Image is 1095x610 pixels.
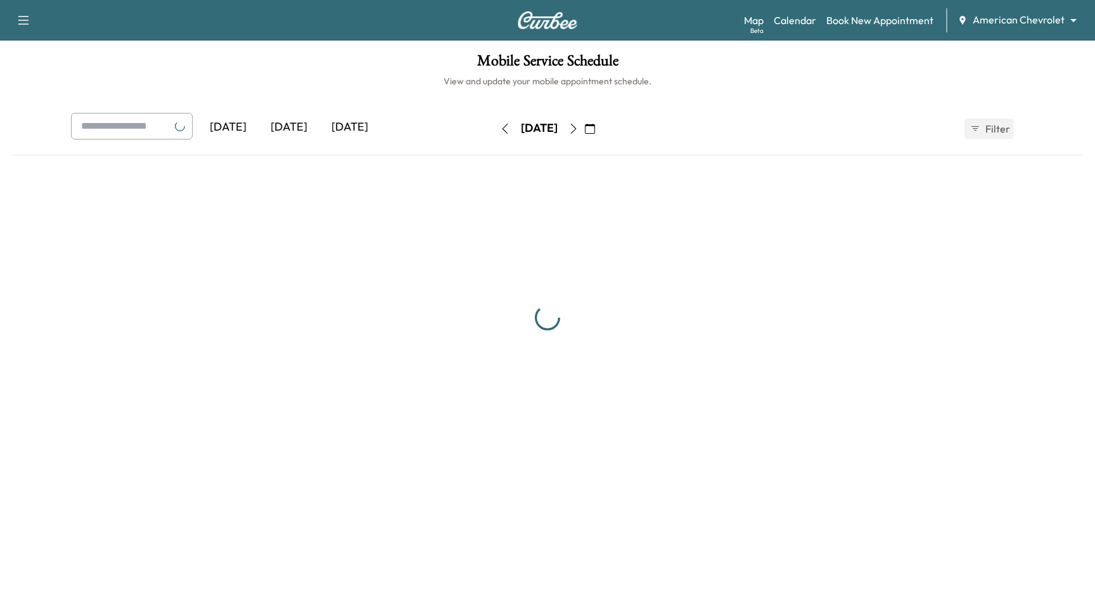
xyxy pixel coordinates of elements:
a: Book New Appointment [826,13,933,28]
a: MapBeta [744,13,764,28]
div: [DATE] [319,113,380,142]
div: [DATE] [259,113,319,142]
span: Filter [985,121,1008,136]
div: Beta [750,26,764,36]
a: Calendar [774,13,816,28]
div: [DATE] [521,120,558,136]
span: American Chevrolet [973,13,1065,27]
img: Curbee Logo [517,11,578,29]
div: [DATE] [198,113,259,142]
button: Filter [964,119,1014,139]
h6: View and update your mobile appointment schedule. [13,75,1082,88]
h1: Mobile Service Schedule [13,53,1082,75]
